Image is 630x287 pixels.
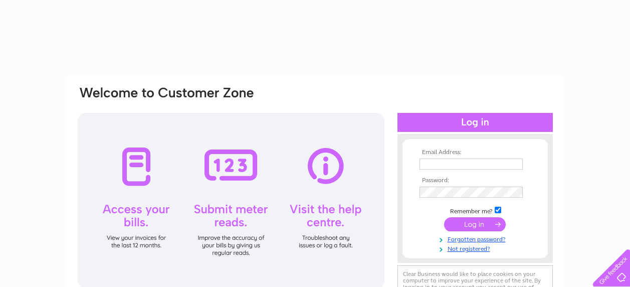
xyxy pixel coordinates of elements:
th: Password: [417,177,533,184]
td: Remember me? [417,205,533,215]
a: Forgotten password? [419,234,533,243]
input: Submit [444,217,506,231]
th: Email Address: [417,149,533,156]
a: Not registered? [419,243,533,253]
